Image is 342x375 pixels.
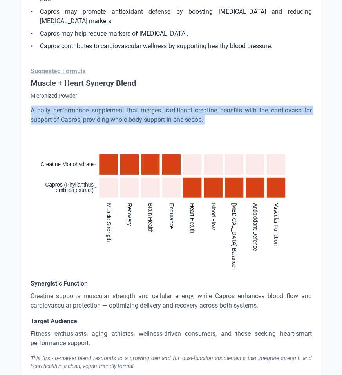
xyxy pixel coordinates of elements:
li: Capros contributes to cardiovascular wellness by supporting healthy blood pressure. [31,42,312,51]
g: x-axis tick label [105,203,279,268]
text: Antioxidant Defense [252,203,258,252]
h5: Target Audience [31,317,312,326]
p: Micronized Powder [31,92,312,100]
li: Capros may promote antioxidant defense by boosting [MEDICAL_DATA] and reducing [MEDICAL_DATA] mar... [31,7,312,26]
p: A daily performance supplement that merges traditional creatine benefits with the cardiovascular ... [31,106,312,125]
h5: Synergistic Function [31,279,312,288]
text: Muscle Strength [105,203,111,242]
li: Capros may help reduce markers of [MEDICAL_DATA]. [31,29,312,38]
div: This first-to-market blend responds to a growing demand for dual-function supplements that integr... [31,354,312,370]
g: y-axis tick [94,165,96,188]
h4: Muscle + Heart Synergy Blend [31,78,312,89]
tspan: Capros (Phyllanthus [45,182,94,188]
text: Vascular Function [273,203,279,246]
text: [MEDICAL_DATA] Balance [231,203,237,268]
g: y-axis tick label [40,162,94,194]
text: Creatine Monohydrate [40,162,94,168]
tspan: emblica extract) [56,187,94,193]
p: Suggested Formula [31,67,312,76]
text: Recovery [127,203,132,226]
p: Fitness enthusiasts, aging athletes, wellness-driven consumers, and those seeking heart-smart per... [31,329,312,348]
g: cell [99,154,285,198]
text: Endurance [168,203,174,230]
text: Blood Flow [210,203,216,230]
text: Brain Health [147,203,153,233]
p: Creatine supports muscular strength and cellular energy, while Capros enhances blood flow and car... [31,292,312,310]
text: Heart Health [189,203,195,234]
